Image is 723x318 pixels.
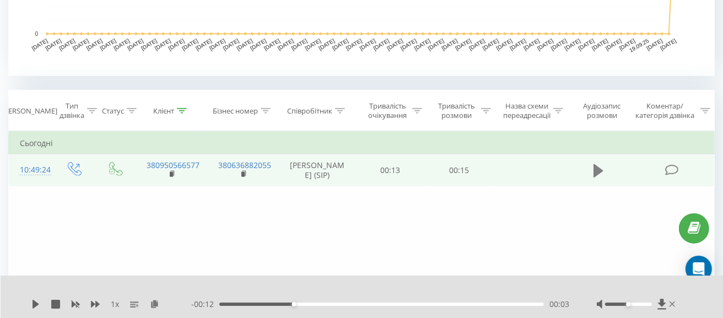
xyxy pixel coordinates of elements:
text: [DATE] [126,37,144,51]
text: [DATE] [31,37,49,51]
div: Назва схеми переадресації [503,101,551,120]
div: Бізнес номер [213,106,258,116]
text: 19.09.25 [628,37,650,53]
text: [DATE] [468,37,486,51]
td: 00:13 [356,154,425,186]
text: [DATE] [208,37,226,51]
text: [DATE] [263,37,281,51]
text: [DATE] [304,37,322,51]
text: [DATE] [317,37,336,51]
text: [DATE] [112,37,131,51]
text: 0 [35,31,38,37]
text: [DATE] [413,37,431,51]
text: [DATE] [605,37,623,51]
div: Тривалість розмови [435,101,478,120]
text: [DATE] [345,37,363,51]
text: [DATE] [536,37,554,51]
text: [DATE] [72,37,90,51]
div: Accessibility label [627,302,631,306]
text: [DATE] [482,37,500,51]
span: 00:03 [549,299,569,310]
text: [DATE] [195,37,213,51]
text: [DATE] [618,37,636,51]
text: [DATE] [564,37,582,51]
text: [DATE] [331,37,349,51]
td: [PERSON_NAME] (SIP) [279,154,356,186]
text: [DATE] [85,37,104,51]
span: - 00:12 [191,299,219,310]
text: [DATE] [427,37,445,51]
div: Клієнт [153,106,174,116]
text: [DATE] [645,37,663,51]
text: [DATE] [44,37,62,51]
div: Accessibility label [292,302,296,306]
text: [DATE] [99,37,117,51]
text: [DATE] [495,37,514,51]
div: Аудіозапис розмови [575,101,629,120]
div: Тривалість очікування [366,101,409,120]
text: [DATE] [222,37,240,51]
div: Open Intercom Messenger [686,256,712,282]
text: [DATE] [591,37,609,51]
text: [DATE] [550,37,568,51]
text: [DATE] [359,37,377,51]
div: 10:49:24 [20,159,42,181]
div: Тип дзвінка [60,101,84,120]
div: Коментар/категорія дзвінка [633,101,698,120]
text: [DATE] [441,37,459,51]
text: [DATE] [181,37,199,51]
a: 380950566577 [147,160,199,170]
text: [DATE] [522,37,541,51]
text: [DATE] [236,37,254,51]
div: Співробітник [287,106,332,116]
text: [DATE] [168,37,186,51]
text: [DATE] [373,37,391,51]
td: Сьогодні [9,132,715,154]
text: [DATE] [58,37,76,51]
text: [DATE] [659,37,677,51]
text: [DATE] [154,37,172,51]
text: [DATE] [400,37,418,51]
text: [DATE] [386,37,404,51]
span: 1 x [111,299,119,310]
div: [PERSON_NAME] [2,106,57,116]
td: 00:15 [425,154,494,186]
a: 380636882055 [218,160,271,170]
text: [DATE] [454,37,472,51]
text: [DATE] [140,37,158,51]
text: [DATE] [290,37,309,51]
text: [DATE] [249,37,267,51]
text: [DATE] [578,37,596,51]
div: Статус [102,106,124,116]
text: [DATE] [277,37,295,51]
text: [DATE] [509,37,527,51]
